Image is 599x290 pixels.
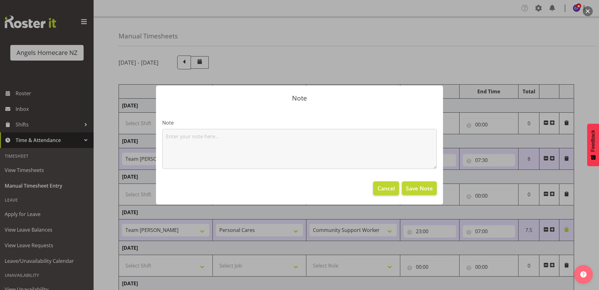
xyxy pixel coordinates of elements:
[402,181,437,195] button: Save Note
[377,184,395,192] span: Cancel
[590,130,596,152] span: Feedback
[587,124,599,166] button: Feedback - Show survey
[406,184,433,192] span: Save Note
[162,95,437,101] p: Note
[162,119,437,126] label: Note
[373,181,399,195] button: Cancel
[580,271,587,278] img: help-xxl-2.png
